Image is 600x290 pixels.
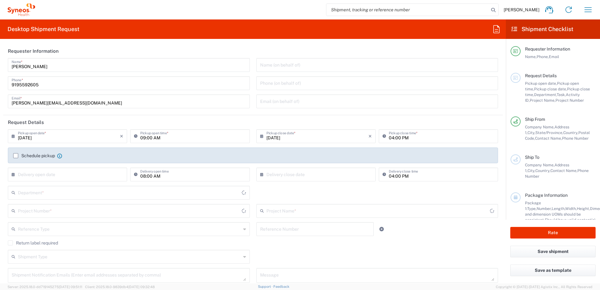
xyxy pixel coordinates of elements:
a: Add Reference [377,225,386,234]
span: Type, [527,206,537,211]
span: Email [549,54,559,59]
h2: Desktop Shipment Request [8,25,79,33]
span: Company Name, [525,163,554,167]
span: Pickup open date, [525,81,557,86]
span: Package 1: [525,201,541,211]
span: Name, [525,54,537,59]
span: Copyright © [DATE]-[DATE] Agistix Inc., All Rights Reserved [496,284,592,290]
span: Contact Name, [550,168,577,173]
span: City, [528,130,535,135]
span: Country, [563,130,578,135]
span: Server: 2025.18.0-dd719145275 [8,285,82,289]
span: Contact Name, [535,136,562,141]
span: Width, [565,206,577,211]
span: [PERSON_NAME] [504,7,539,13]
label: Schedule pickup [13,153,55,158]
span: Phone Number [562,136,589,141]
span: Department, [534,92,557,97]
span: Length, [552,206,565,211]
button: Save as template [510,265,596,276]
span: Height, [577,206,590,211]
h2: Request Details [8,119,44,126]
i: × [120,131,123,141]
span: Ship To [525,155,539,160]
span: Number, [537,206,552,211]
label: Return label required [8,240,58,245]
span: Project Number [555,98,584,103]
h2: Shipment Checklist [512,25,573,33]
span: Request Details [525,73,557,78]
button: Save shipment [510,246,596,257]
span: Ship From [525,117,545,122]
span: Country, [535,168,550,173]
span: Company Name, [525,125,554,129]
span: Client: 2025.18.0-9839db4 [85,285,155,289]
span: Phone, [537,54,549,59]
input: Shipment, tracking or reference number [326,4,489,16]
span: State/Province, [535,130,563,135]
span: Package Information [525,193,568,198]
span: Pickup close date, [534,87,567,91]
span: Task, [557,92,566,97]
h2: Requester Information [8,48,59,54]
a: Support [258,285,274,288]
span: Project Name, [530,98,555,103]
span: Requester Information [525,46,570,51]
i: × [368,131,372,141]
span: [DATE] 09:51:11 [59,285,82,289]
a: Feedback [273,285,289,288]
span: Should have valid content(s) [545,217,596,222]
span: City, [528,168,535,173]
button: Rate [510,227,596,239]
span: [DATE] 09:32:48 [128,285,155,289]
